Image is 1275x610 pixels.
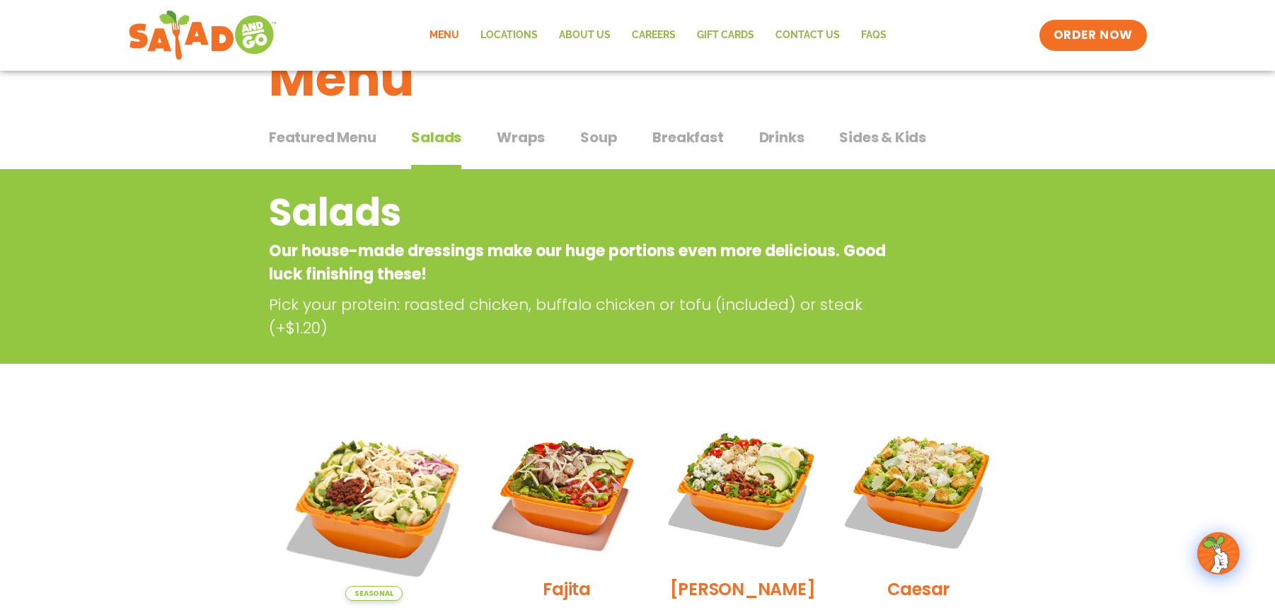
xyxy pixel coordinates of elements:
span: Soup [580,127,617,148]
h2: Fajita [543,577,591,602]
h2: Caesar [887,577,950,602]
span: Wraps [497,127,545,148]
span: Featured Menu [269,127,376,148]
a: ORDER NOW [1039,20,1147,51]
span: Sides & Kids [839,127,926,148]
img: Product photo for Tuscan Summer Salad [279,412,468,601]
a: GIFT CARDS [686,19,765,52]
nav: Menu [419,19,897,52]
a: Contact Us [765,19,850,52]
h1: Menu [269,40,1006,116]
span: Drinks [759,127,804,148]
img: Product photo for Cobb Salad [665,412,819,566]
img: Product photo for Caesar Salad [841,412,996,566]
span: ORDER NOW [1054,27,1133,44]
p: Our house-made dressings make our huge portions even more delicious. Good luck finishing these! [269,239,892,286]
span: Salads [411,127,461,148]
a: Locations [470,19,548,52]
h2: Salads [269,184,892,241]
a: About Us [548,19,621,52]
a: FAQs [850,19,897,52]
h2: [PERSON_NAME] [670,577,816,602]
a: Careers [621,19,686,52]
a: Menu [419,19,470,52]
img: wpChatIcon [1199,534,1238,573]
img: new-SAG-logo-768×292 [128,7,277,64]
span: Seasonal [345,586,403,601]
div: Tabbed content [269,122,1006,170]
img: Product photo for Fajita Salad [490,412,644,566]
p: Pick your protein: roasted chicken, buffalo chicken or tofu (included) or steak (+$1.20) [269,293,899,340]
span: Breakfast [652,127,723,148]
